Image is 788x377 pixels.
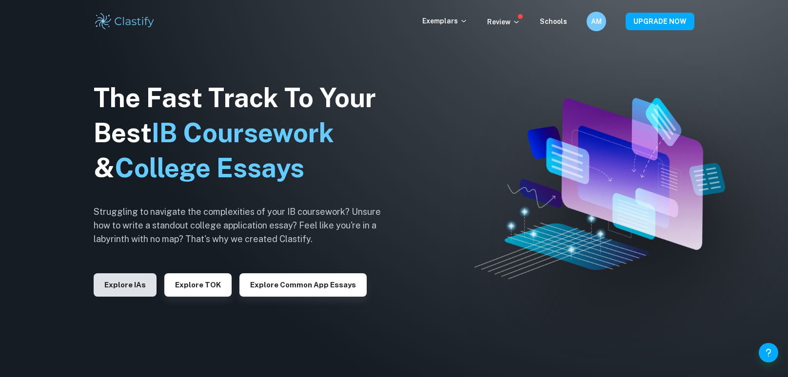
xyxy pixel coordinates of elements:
[94,80,396,186] h1: The Fast Track To Your Best &
[487,17,520,27] p: Review
[94,205,396,246] h6: Struggling to navigate the complexities of your IB coursework? Unsure how to write a standout col...
[591,16,602,27] h6: AM
[587,12,606,31] button: AM
[152,117,334,148] span: IB Coursework
[626,13,694,30] button: UPGRADE NOW
[422,16,468,26] p: Exemplars
[94,273,157,297] button: Explore IAs
[164,273,232,297] button: Explore TOK
[94,280,157,289] a: Explore IAs
[474,98,725,279] img: Clastify hero
[239,280,367,289] a: Explore Common App essays
[115,152,304,183] span: College Essays
[239,273,367,297] button: Explore Common App essays
[164,280,232,289] a: Explore TOK
[540,18,567,25] a: Schools
[94,12,156,31] img: Clastify logo
[759,343,778,362] button: Help and Feedback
